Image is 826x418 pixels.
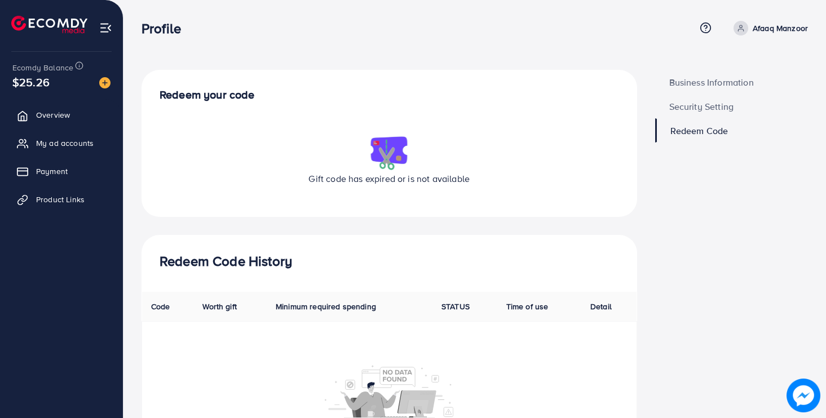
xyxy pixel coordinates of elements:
h3: Profile [142,20,190,37]
a: My ad accounts [8,132,114,154]
span: Code [151,301,170,312]
span: Overview [36,109,70,121]
h4: Redeem your code [160,88,619,101]
img: img [366,133,412,172]
span: Payment [36,166,68,177]
span: Minimum required spending [276,301,376,312]
span: Business Information [669,78,754,87]
a: Product Links [8,188,114,211]
a: Payment [8,160,114,183]
span: STATUS [441,301,470,312]
img: logo [11,16,87,33]
span: My ad accounts [36,137,94,149]
span: Product Links [36,194,85,205]
a: Afaaq Manzoor [729,21,808,35]
div: Gift code has expired or is not available [160,119,619,199]
span: Worth gift [202,301,237,312]
span: Ecomdy Balance [12,62,73,73]
span: Redeem Code [670,126,728,135]
img: menu [99,21,112,34]
span: $25.26 [12,74,50,90]
a: Overview [8,104,114,126]
p: Afaaq Manzoor [753,21,808,35]
span: Time of use [506,301,549,312]
span: Security Setting [669,102,734,111]
h3: Redeem Code History [160,253,619,269]
span: Detail [590,301,612,312]
img: image [787,379,820,412]
img: image [99,77,111,88]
